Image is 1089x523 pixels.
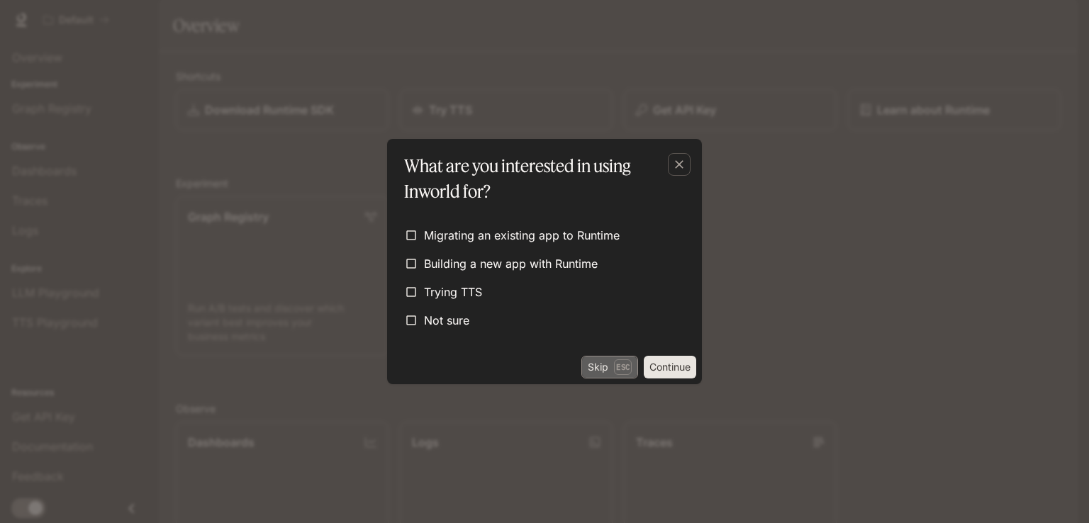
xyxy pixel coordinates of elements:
[404,153,679,204] p: What are you interested in using Inworld for?
[614,359,632,375] p: Esc
[424,227,620,244] span: Migrating an existing app to Runtime
[424,312,469,329] span: Not sure
[581,356,638,378] button: SkipEsc
[644,356,696,378] button: Continue
[424,283,482,300] span: Trying TTS
[424,255,598,272] span: Building a new app with Runtime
